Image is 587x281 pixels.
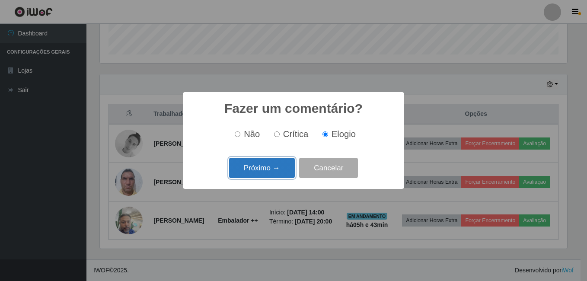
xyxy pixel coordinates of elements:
[332,129,356,139] span: Elogio
[322,131,328,137] input: Elogio
[244,129,260,139] span: Não
[235,131,240,137] input: Não
[224,101,363,116] h2: Fazer um comentário?
[229,158,295,178] button: Próximo →
[274,131,280,137] input: Crítica
[299,158,358,178] button: Cancelar
[283,129,309,139] span: Crítica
